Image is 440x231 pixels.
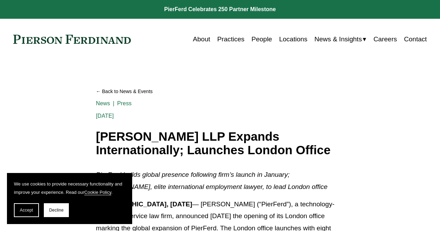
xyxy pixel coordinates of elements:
strong: [GEOGRAPHIC_DATA], [DATE] [96,200,192,208]
a: folder dropdown [314,33,366,46]
a: Locations [279,33,307,46]
em: PierFerd builds global presence following firm’s launch in January; [PERSON_NAME], elite internat... [96,171,328,190]
span: [DATE] [96,113,114,119]
a: People [251,33,272,46]
a: Practices [217,33,245,46]
section: Cookie banner [7,173,132,224]
a: Contact [404,33,427,46]
a: About [193,33,210,46]
a: Back to News & Events [96,85,344,97]
p: We use cookies to provide necessary functionality and improve your experience. Read our . [14,180,125,196]
h1: [PERSON_NAME] LLP Expands Internationally; Launches London Office [96,130,344,157]
a: Press [117,100,132,106]
button: Accept [14,203,39,217]
span: Accept [20,208,33,213]
a: Careers [374,33,397,46]
span: Decline [49,208,64,213]
span: News & Insights [314,33,362,45]
a: News [96,100,110,106]
a: Cookie Policy [84,190,111,195]
button: Decline [44,203,69,217]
